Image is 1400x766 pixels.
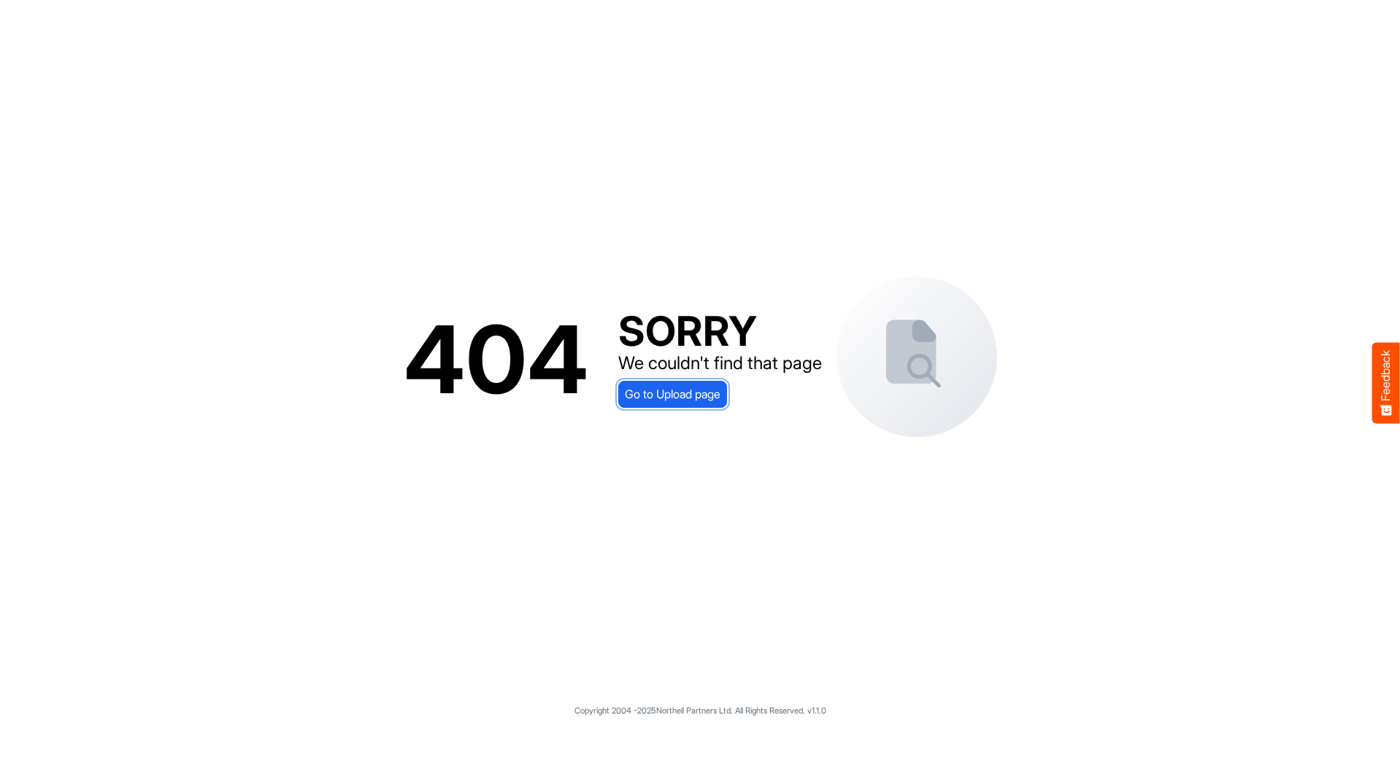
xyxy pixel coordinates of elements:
[625,384,720,403] span: Go to Upload page
[1372,343,1400,424] button: Feedback
[618,381,727,407] a: Go to Upload page
[15,704,1385,717] p: Copyright 2004 - 2025 Northell Partners Ltd. All Rights Reserved. v 1.1.0
[618,352,822,375] div: We couldn't find that page
[618,311,822,352] div: SORRY
[404,317,589,402] div: 404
